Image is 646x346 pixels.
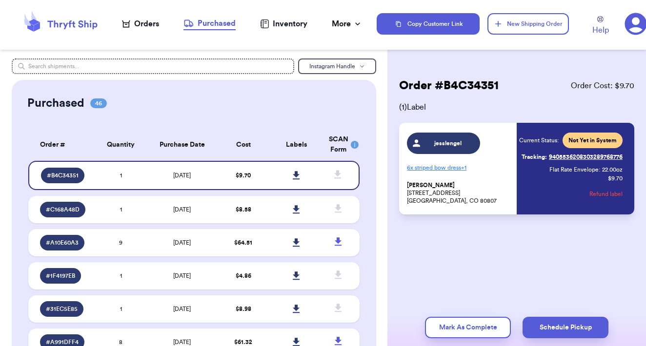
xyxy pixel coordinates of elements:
[407,181,511,205] p: [STREET_ADDRESS] [GEOGRAPHIC_DATA], CO 80807
[407,182,455,189] span: [PERSON_NAME]
[523,317,608,338] button: Schedule Pickup
[27,96,84,111] h2: Purchased
[522,153,547,161] span: Tracking:
[46,239,79,247] span: # A10E60A3
[95,129,148,161] th: Quantity
[119,240,122,246] span: 9
[183,18,236,29] div: Purchased
[236,306,251,312] span: $ 8.98
[549,167,599,173] span: Flat Rate Envelope
[592,16,609,36] a: Help
[120,207,122,212] span: 1
[522,149,623,165] a: Tracking:9405536208303289768776
[46,338,79,346] span: # A991DFF4
[173,207,191,212] span: [DATE]
[399,101,634,113] span: ( 1 ) Label
[120,273,122,279] span: 1
[119,339,122,345] span: 8
[407,160,511,175] p: 6x striped bow dress
[298,58,376,74] button: Instagram Handle
[90,98,107,108] span: 46
[260,18,307,30] a: Inventory
[487,13,569,35] button: New Shipping Order
[568,136,617,144] span: Not Yet in System
[236,173,251,178] span: $ 9.70
[122,18,159,30] a: Orders
[236,207,251,212] span: $ 8.58
[28,129,95,161] th: Order #
[602,166,623,173] span: 22.00 oz
[329,135,348,155] div: SCAN Form
[236,273,251,279] span: $ 4.86
[399,78,499,94] h2: Order # B4C34351
[309,63,355,69] span: Instagram Handle
[270,129,323,161] th: Labels
[599,166,600,173] span: :
[173,173,191,178] span: [DATE]
[147,129,217,161] th: Purchase Date
[120,173,122,178] span: 1
[47,172,79,179] span: # B4C34351
[519,136,559,144] span: Current Status:
[173,240,191,246] span: [DATE]
[425,139,471,147] span: jesslengel
[461,165,466,171] span: + 1
[46,305,78,313] span: # 31EC5E85
[173,273,191,279] span: [DATE]
[571,80,634,92] span: Order Cost: $ 9.70
[589,183,623,205] button: Refund label
[173,339,191,345] span: [DATE]
[120,306,122,312] span: 1
[425,317,511,338] button: Mark As Complete
[234,240,252,246] span: $ 64.51
[217,129,270,161] th: Cost
[46,206,80,213] span: # C168A48D
[234,339,252,345] span: $ 61.32
[608,174,623,182] p: $ 9.70
[592,24,609,36] span: Help
[12,58,294,74] input: Search shipments...
[46,272,75,280] span: # 1F4197EB
[377,13,479,35] button: Copy Customer Link
[183,18,236,30] a: Purchased
[173,306,191,312] span: [DATE]
[332,18,363,30] div: More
